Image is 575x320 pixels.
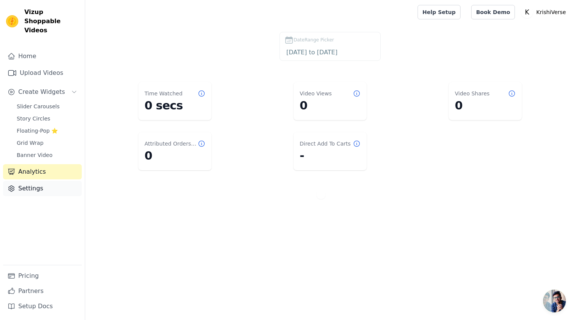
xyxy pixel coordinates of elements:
[18,87,65,97] span: Create Widgets
[6,15,18,27] img: Vizup
[17,151,52,159] span: Banner Video
[455,90,489,97] dt: Video Shares
[300,149,361,163] dd: -
[17,139,43,147] span: Grid Wrap
[418,5,461,19] a: Help Setup
[145,90,183,97] dt: Time Watched
[3,268,82,284] a: Pricing
[300,99,361,112] dd: 0
[17,103,60,110] span: Slider Carousels
[145,149,205,163] dd: 0
[145,99,205,112] dd: 0 secs
[543,290,566,312] div: Open chat
[471,5,515,19] a: Book Demo
[3,84,82,100] button: Create Widgets
[145,140,198,147] dt: Attributed Orders Count
[12,138,82,148] a: Grid Wrap
[12,113,82,124] a: Story Circles
[24,8,79,35] span: Vizup Shoppable Videos
[12,101,82,112] a: Slider Carousels
[294,36,334,43] span: DateRange Picker
[3,284,82,299] a: Partners
[300,140,351,147] dt: Direct Add To Carts
[3,299,82,314] a: Setup Docs
[17,127,58,135] span: Floating-Pop ⭐
[525,8,530,16] text: K
[3,164,82,179] a: Analytics
[521,5,569,19] button: K KrishiVerse
[12,125,82,136] a: Floating-Pop ⭐
[455,99,516,112] dd: 0
[300,90,332,97] dt: Video Views
[12,150,82,160] a: Banner Video
[284,48,376,57] input: DateRange Picker
[3,181,82,196] a: Settings
[3,49,82,64] a: Home
[3,65,82,81] a: Upload Videos
[17,115,50,122] span: Story Circles
[533,5,569,19] p: KrishiVerse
